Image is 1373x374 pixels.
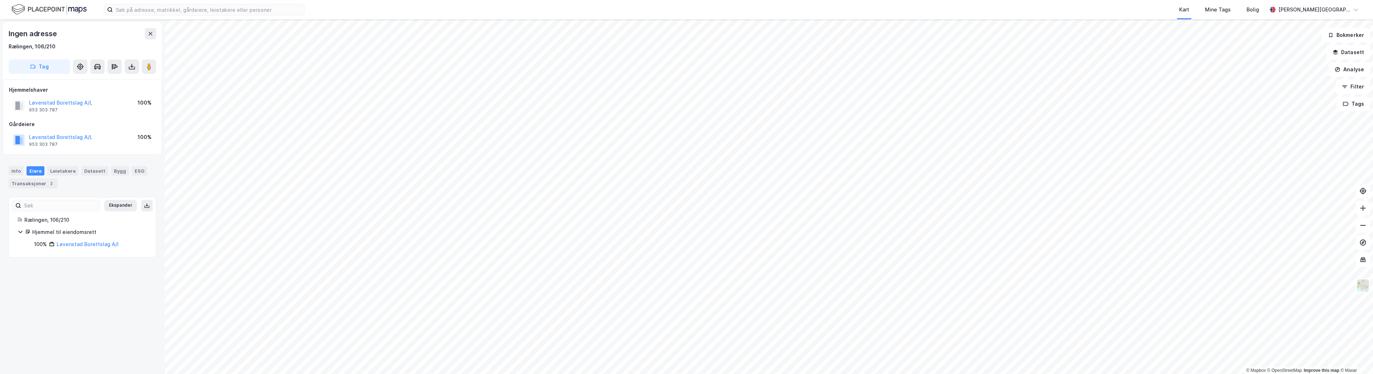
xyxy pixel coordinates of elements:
[1304,368,1339,373] a: Improve this map
[1179,5,1189,14] div: Kart
[9,28,58,39] div: Ingen adresse
[9,120,156,129] div: Gårdeiere
[1267,368,1302,373] a: OpenStreetMap
[9,86,156,94] div: Hjemmelshaver
[47,166,78,176] div: Leietakere
[24,216,147,224] div: Rælingen, 106/210
[113,4,304,15] input: Søk på adresse, matrikkel, gårdeiere, leietakere eller personer
[138,99,152,107] div: 100%
[9,166,24,176] div: Info
[138,133,152,142] div: 100%
[32,228,147,236] div: Hjemmel til eiendomsrett
[1356,279,1370,292] img: Z
[1336,80,1370,94] button: Filter
[27,166,44,176] div: Eiere
[34,240,47,249] div: 100%
[111,166,129,176] div: Bygg
[132,166,147,176] div: ESG
[29,142,58,147] div: 953 303 787
[1337,340,1373,374] div: Kontrollprogram for chat
[9,178,58,188] div: Transaksjoner
[21,200,100,211] input: Søk
[29,107,58,113] div: 953 303 787
[1337,340,1373,374] iframe: Chat Widget
[48,180,55,187] div: 2
[1337,97,1370,111] button: Tags
[11,3,87,16] img: logo.f888ab2527a4732fd821a326f86c7f29.svg
[1246,368,1266,373] a: Mapbox
[1329,62,1370,77] button: Analyse
[1247,5,1259,14] div: Bolig
[1326,45,1370,59] button: Datasett
[1205,5,1231,14] div: Mine Tags
[104,200,137,211] button: Ekspander
[9,59,70,74] button: Tag
[81,166,108,176] div: Datasett
[57,241,119,247] a: Løvenstad Borettslag A/l
[9,42,56,51] div: Rælingen, 106/210
[1278,5,1350,14] div: [PERSON_NAME][GEOGRAPHIC_DATA]
[1322,28,1370,42] button: Bokmerker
